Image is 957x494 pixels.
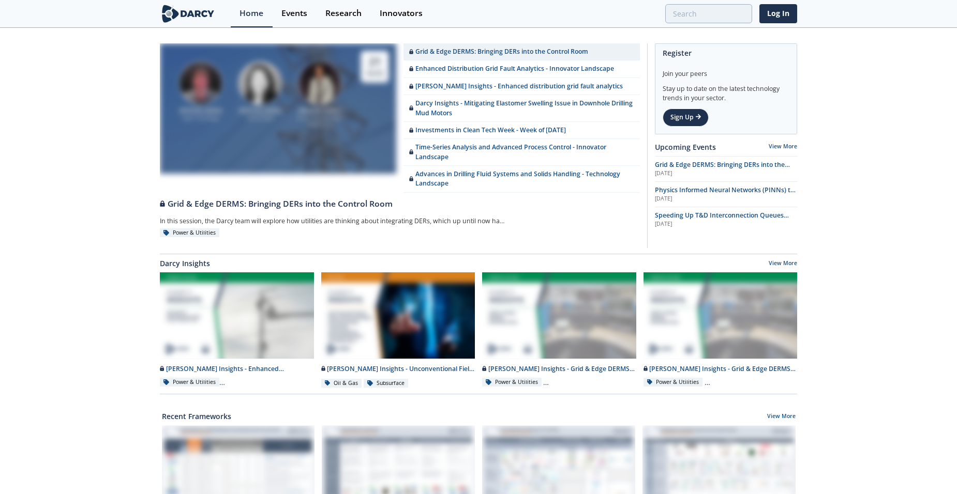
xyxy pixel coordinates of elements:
[767,412,796,422] a: View More
[640,272,801,389] a: Darcy Insights - Grid & Edge DERMS Consolidated Deck preview [PERSON_NAME] Insights - Grid & Edge...
[769,143,797,150] a: View More
[403,60,640,78] a: Enhanced Distribution Grid Fault Analytics - Innovator Landscape
[655,195,797,203] div: [DATE]
[179,61,222,105] img: Jonathan Curtis
[655,169,797,178] div: [DATE]
[238,61,282,105] img: Brenda Chew
[665,4,752,23] input: Advanced Search
[403,95,640,122] a: Darcy Insights - Mitigating Elastomer Swelling Issue in Downhole Drilling Mud Motors
[321,379,362,388] div: Oil & Gas
[663,79,789,103] div: Stay up to date on the latest technology trends in your sector.
[403,78,640,95] a: [PERSON_NAME] Insights - Enhanced distribution grid fault analytics
[403,43,640,60] a: Grid & Edge DERMS: Bringing DERs into the Control Room
[644,364,798,374] div: [PERSON_NAME] Insights - Grid & Edge DERMS Consolidated Deck
[160,228,219,238] div: Power & Utilities
[160,214,507,228] div: In this session, the Darcy team will explore how utilities are thinking about integrating DERs, w...
[655,186,797,203] a: Physics Informed Neural Networks (PINNs) to Accelerate Subsurface Scenario Analysis [DATE]
[234,107,286,115] div: [PERSON_NAME]
[663,62,789,79] div: Join your peers
[294,107,346,115] div: [PERSON_NAME]
[160,258,210,269] a: Darcy Insights
[403,122,640,139] a: Investments in Clean Tech Week - Week of [DATE]
[655,142,716,152] a: Upcoming Events
[367,68,383,79] div: Aug
[479,272,640,389] a: Darcy Insights - Grid & Edge DERMS Integration preview [PERSON_NAME] Insights - Grid & Edge DERMS...
[403,139,640,166] a: Time-Series Analysis and Advanced Process Control - Innovator Landscape
[156,272,318,389] a: Darcy Insights - Enhanced distribution grid fault analytics preview [PERSON_NAME] Insights - Enha...
[240,9,263,18] div: Home
[160,364,314,374] div: [PERSON_NAME] Insights - Enhanced distribution grid fault analytics
[655,211,789,229] span: Speeding Up T&D Interconnection Queues with Enhanced Software Solutions
[321,364,475,374] div: [PERSON_NAME] Insights - Unconventional Field Development Optimization through Geochemical Finger...
[655,220,797,228] div: [DATE]
[281,9,307,18] div: Events
[663,109,709,126] a: Sign Up
[655,160,790,178] span: Grid & Edge DERMS: Bringing DERs into the Control Room
[663,44,789,62] div: Register
[174,115,227,121] div: Aspen Technology
[644,378,703,387] div: Power & Utilities
[655,160,797,178] a: Grid & Edge DERMS: Bringing DERs into the Control Room [DATE]
[409,47,588,56] div: Grid & Edge DERMS: Bringing DERs into the Control Room
[769,259,797,269] a: View More
[160,5,216,23] img: logo-wide.svg
[364,379,408,388] div: Subsurface
[325,9,362,18] div: Research
[655,211,797,228] a: Speeding Up T&D Interconnection Queues with Enhanced Software Solutions [DATE]
[403,166,640,193] a: Advances in Drilling Fluid Systems and Solids Handling - Technology Landscape
[294,115,346,128] div: Sacramento Municipal Utility District.
[174,107,227,115] div: [PERSON_NAME]
[482,364,636,374] div: [PERSON_NAME] Insights - Grid & Edge DERMS Integration
[318,272,479,389] a: Darcy Insights - Unconventional Field Development Optimization through Geochemical Fingerprinting...
[160,198,640,210] div: Grid & Edge DERMS: Bringing DERs into the Control Room
[160,378,219,387] div: Power & Utilities
[482,378,542,387] div: Power & Utilities
[162,411,231,422] a: Recent Frameworks
[298,61,341,105] img: Yevgeniy Postnov
[759,4,797,23] a: Log In
[160,193,640,210] a: Grid & Edge DERMS: Bringing DERs into the Control Room
[655,186,796,204] span: Physics Informed Neural Networks (PINNs) to Accelerate Subsurface Scenario Analysis
[234,115,286,121] div: Virtual Peaker
[380,9,423,18] div: Innovators
[160,43,396,193] a: Jonathan Curtis [PERSON_NAME] Aspen Technology Brenda Chew [PERSON_NAME] Virtual Peaker Yevgeniy ...
[367,55,383,68] div: 21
